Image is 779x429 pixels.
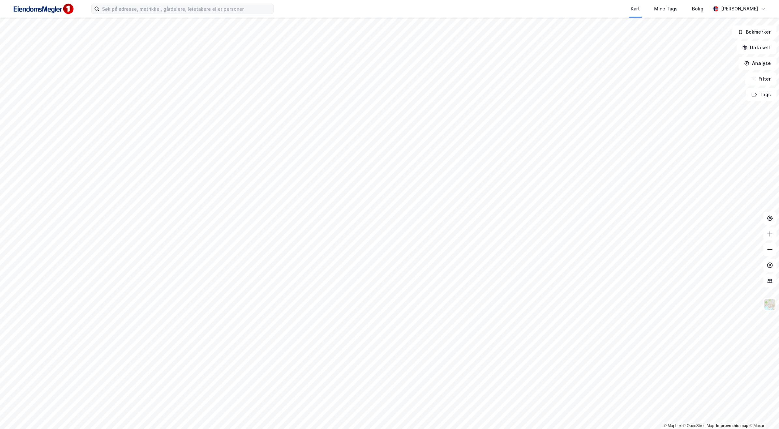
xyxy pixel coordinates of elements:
[654,5,678,13] div: Mine Tags
[721,5,758,13] div: [PERSON_NAME]
[692,5,703,13] div: Bolig
[746,398,779,429] iframe: Chat Widget
[746,398,779,429] div: Kontrollprogram for chat
[631,5,640,13] div: Kart
[99,4,273,14] input: Søk på adresse, matrikkel, gårdeiere, leietakere eller personer
[10,2,76,16] img: F4PB6Px+NJ5v8B7XTbfpPpyloAAAAASUVORK5CYII=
